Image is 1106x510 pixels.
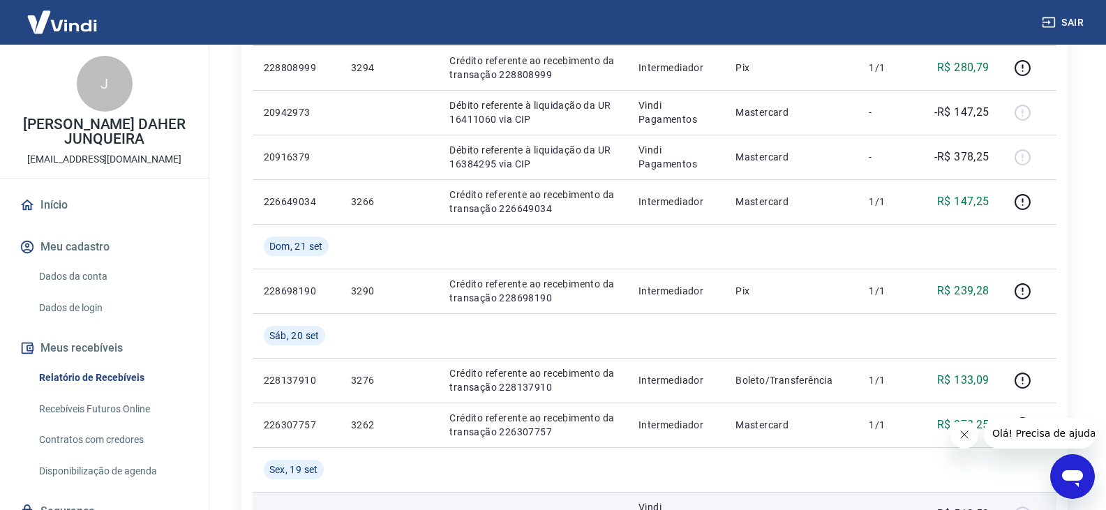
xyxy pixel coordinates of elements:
[264,418,329,432] p: 226307757
[269,463,318,477] span: Sex, 19 set
[449,366,615,394] p: Crédito referente ao recebimento da transação 228137910
[269,239,323,253] span: Dom, 21 set
[264,150,329,164] p: 20916379
[33,457,192,486] a: Disponibilização de agenda
[33,395,192,423] a: Recebíveis Futuros Online
[869,284,910,298] p: 1/1
[937,193,989,210] p: R$ 147,25
[33,426,192,454] a: Contratos com credores
[638,418,713,432] p: Intermediador
[269,329,320,343] span: Sáb, 20 set
[934,104,989,121] p: -R$ 147,25
[351,195,428,209] p: 3266
[869,373,910,387] p: 1/1
[449,411,615,439] p: Crédito referente ao recebimento da transação 226307757
[351,373,428,387] p: 3276
[638,373,713,387] p: Intermediador
[264,284,329,298] p: 228698190
[264,195,329,209] p: 226649034
[449,54,615,82] p: Crédito referente ao recebimento da transação 228808999
[351,61,428,75] p: 3294
[937,417,989,433] p: R$ 378,25
[11,117,197,147] p: [PERSON_NAME] DAHER JUNQUEIRA
[735,284,846,298] p: Pix
[638,98,713,126] p: Vindi Pagamentos
[638,143,713,171] p: Vindi Pagamentos
[869,105,910,119] p: -
[638,195,713,209] p: Intermediador
[735,373,846,387] p: Boleto/Transferência
[449,277,615,305] p: Crédito referente ao recebimento da transação 228698190
[449,98,615,126] p: Débito referente à liquidação da UR 16411060 via CIP
[937,59,989,76] p: R$ 280,79
[984,418,1095,449] iframe: Mensagem da empresa
[264,61,329,75] p: 228808999
[735,105,846,119] p: Mastercard
[264,373,329,387] p: 228137910
[449,143,615,171] p: Débito referente à liquidação da UR 16384295 via CIP
[351,418,428,432] p: 3262
[869,150,910,164] p: -
[33,294,192,322] a: Dados de login
[950,421,978,449] iframe: Fechar mensagem
[449,188,615,216] p: Crédito referente ao recebimento da transação 226649034
[937,372,989,389] p: R$ 133,09
[638,61,713,75] p: Intermediador
[17,333,192,363] button: Meus recebíveis
[8,10,117,21] span: Olá! Precisa de ajuda?
[638,284,713,298] p: Intermediador
[937,283,989,299] p: R$ 239,28
[17,232,192,262] button: Meu cadastro
[27,152,181,167] p: [EMAIL_ADDRESS][DOMAIN_NAME]
[77,56,133,112] div: J
[869,61,910,75] p: 1/1
[264,105,329,119] p: 20942973
[17,1,107,43] img: Vindi
[33,262,192,291] a: Dados da conta
[1050,454,1095,499] iframe: Botão para abrir a janela de mensagens
[1039,10,1089,36] button: Sair
[869,195,910,209] p: 1/1
[735,195,846,209] p: Mastercard
[869,418,910,432] p: 1/1
[735,418,846,432] p: Mastercard
[33,363,192,392] a: Relatório de Recebíveis
[17,190,192,220] a: Início
[735,150,846,164] p: Mastercard
[735,61,846,75] p: Pix
[934,149,989,165] p: -R$ 378,25
[351,284,428,298] p: 3290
